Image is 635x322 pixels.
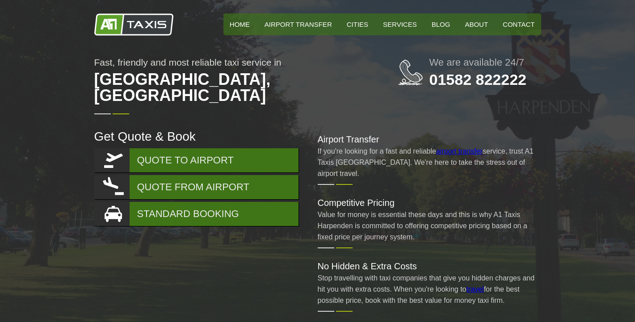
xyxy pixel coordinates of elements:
h2: Get Quote & Book [94,130,300,143]
h2: Airport Transfer [318,135,541,144]
a: QUOTE FROM AIRPORT [94,175,299,199]
img: A1 Taxis [94,13,173,36]
h2: No Hidden & Extra Costs [318,262,541,271]
a: Services [377,13,423,35]
h2: Competitive Pricing [318,198,541,207]
p: Stop travelling with taxi companies that give you hidden charges and hit you with extra costs. Wh... [318,272,541,306]
a: Blog [425,13,457,35]
p: If you're looking for a fast and reliable service, trust A1 Taxis [GEOGRAPHIC_DATA]. We're here t... [318,146,541,179]
a: travel [467,285,484,293]
a: Contact [496,13,541,35]
h1: Fast, friendly and most reliable taxi service in [94,58,362,108]
a: STANDARD BOOKING [94,202,299,226]
a: Cities [341,13,374,35]
a: HOME [223,13,256,35]
a: Airport Transfer [258,13,338,35]
a: About [458,13,494,35]
h2: We are available 24/7 [429,58,541,67]
p: Value for money is essential these days and this is why A1 Taxis Harpenden is committed to offeri... [318,209,541,243]
a: 01582 822222 [429,71,526,88]
a: airport transfer [436,147,483,155]
a: QUOTE TO AIRPORT [94,148,299,172]
span: [GEOGRAPHIC_DATA], [GEOGRAPHIC_DATA] [94,67,362,108]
